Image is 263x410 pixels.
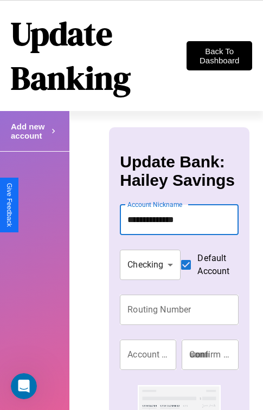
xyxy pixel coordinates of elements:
h3: Update Bank: Hailey Savings [120,153,238,190]
iframe: Intercom live chat [11,373,37,399]
div: Checking [120,250,181,280]
h1: Update Banking [11,11,187,100]
button: Back To Dashboard [187,41,252,70]
span: Default Account [197,252,229,278]
label: Account Nickname [127,200,183,209]
div: Give Feedback [5,183,13,227]
h4: Add new account [11,122,49,140]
